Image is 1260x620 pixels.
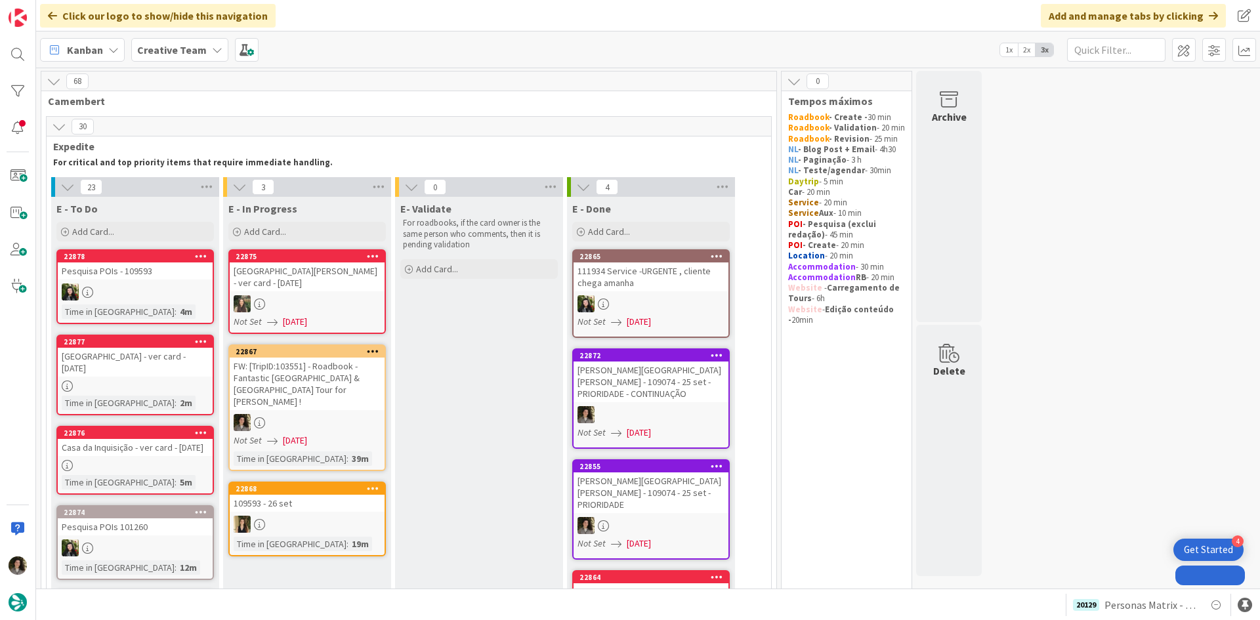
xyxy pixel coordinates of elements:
[574,472,728,513] div: [PERSON_NAME][GEOGRAPHIC_DATA][PERSON_NAME] - 109074 - 25 set - PRIORIDADE
[48,94,760,108] span: Camembert
[788,208,905,218] p: - 10 min
[64,252,213,261] div: 22878
[572,249,730,338] a: 22865111934 Service -URGENTE , cliente chega amanhaBCNot Set[DATE]
[574,350,728,402] div: 22872[PERSON_NAME][GEOGRAPHIC_DATA][PERSON_NAME] - 109074 - 25 set - PRIORIDADE - CONTINUAÇÃO
[228,249,386,334] a: 22875[GEOGRAPHIC_DATA][PERSON_NAME] - ver card - [DATE]IGNot Set[DATE]
[9,593,27,611] img: avatar
[177,560,200,575] div: 12m
[9,556,27,575] img: MS
[230,346,385,410] div: 22867FW: [TripID:103551] - Roadbook - Fantastic [GEOGRAPHIC_DATA] & [GEOGRAPHIC_DATA] Tour for [P...
[56,249,214,324] a: 22878Pesquisa POIs - 109593BCTime in [GEOGRAPHIC_DATA]:4m
[67,42,103,58] span: Kanban
[574,571,728,583] div: 22864
[58,283,213,300] div: BC
[579,573,728,582] div: 22864
[230,262,385,291] div: [GEOGRAPHIC_DATA][PERSON_NAME] - ver card - [DATE]
[236,484,385,493] div: 22868
[788,207,819,218] strong: Service
[572,202,611,215] span: E - Done
[574,583,728,600] div: POI P - Parking Carrer del Moll
[829,133,870,144] strong: - Revision
[58,506,213,535] div: 22874Pesquisa POIs 101260
[230,251,385,291] div: 22875[GEOGRAPHIC_DATA][PERSON_NAME] - ver card - [DATE]
[788,197,819,208] strong: Service
[788,165,798,176] strong: NL
[283,315,307,329] span: [DATE]
[588,226,630,238] span: Add Card...
[577,295,595,312] img: BC
[579,462,728,471] div: 22855
[58,262,213,279] div: Pesquisa POIs - 109593
[788,272,905,283] p: - 20 min
[788,134,905,144] p: - 25 min
[574,295,728,312] div: BC
[788,176,905,187] p: - 5 min
[788,133,829,144] strong: Roadbook
[798,154,847,165] strong: - Paginação
[416,263,458,275] span: Add Card...
[62,396,175,410] div: Time in [GEOGRAPHIC_DATA]
[236,347,385,356] div: 22867
[1232,535,1244,547] div: 4
[58,518,213,535] div: Pesquisa POIs 101260
[627,537,651,550] span: [DATE]
[62,283,79,300] img: BC
[228,482,386,556] a: 22868109593 - 26 setSPTime in [GEOGRAPHIC_DATA]:19m
[574,461,728,513] div: 22855[PERSON_NAME][GEOGRAPHIC_DATA][PERSON_NAME] - 109074 - 25 set - PRIORIDADE
[788,122,829,133] strong: Roadbook
[1036,43,1053,56] span: 3x
[1104,597,1198,613] span: Personas Matrix - Definir Locations [GEOGRAPHIC_DATA]
[788,187,905,197] p: - 20 min
[819,207,833,218] strong: Aux
[175,475,177,489] span: :
[577,517,595,534] img: MS
[346,451,348,466] span: :
[856,272,866,283] strong: RB
[788,112,829,123] strong: Roadbook
[230,295,385,312] div: IG
[58,439,213,456] div: Casa da Inquisição - ver card - [DATE]
[803,239,836,251] strong: - Create
[788,112,905,123] p: 30 min
[1018,43,1036,56] span: 2x
[230,516,385,533] div: SP
[58,539,213,556] div: BC
[574,262,728,291] div: 111934 Service -URGENTE , cliente chega amanha
[788,304,896,325] strong: Edição conteúdo -
[788,261,856,272] strong: Accommodation
[348,537,372,551] div: 19m
[283,434,307,447] span: [DATE]
[627,426,651,440] span: [DATE]
[230,483,385,512] div: 22868109593 - 26 set
[574,362,728,402] div: [PERSON_NAME][GEOGRAPHIC_DATA][PERSON_NAME] - 109074 - 25 set - PRIORIDADE - CONTINUAÇÃO
[177,304,196,319] div: 4m
[574,406,728,423] div: MS
[807,73,829,89] span: 0
[579,351,728,360] div: 22872
[56,202,98,215] span: E - To Do
[424,179,446,195] span: 0
[175,560,177,575] span: :
[177,396,196,410] div: 2m
[788,304,905,326] p: - 20min
[577,537,606,549] i: Not Set
[137,43,207,56] b: Creative Team
[788,197,905,208] p: - 20 min
[577,426,606,438] i: Not Set
[58,251,213,279] div: 22878Pesquisa POIs - 109593
[58,251,213,262] div: 22878
[572,348,730,449] a: 22872[PERSON_NAME][GEOGRAPHIC_DATA][PERSON_NAME] - 109074 - 25 set - PRIORIDADE - CONTINUAÇÃOMSNo...
[788,155,905,165] p: - 3 h
[62,304,175,319] div: Time in [GEOGRAPHIC_DATA]
[1000,43,1018,56] span: 1x
[579,252,728,261] div: 22865
[72,226,114,238] span: Add Card...
[62,475,175,489] div: Time in [GEOGRAPHIC_DATA]
[933,363,965,379] div: Delete
[234,516,251,533] img: SP
[234,537,346,551] div: Time in [GEOGRAPHIC_DATA]
[403,218,555,250] p: For roadbooks, if the card owner is the same person who comments, then it is pending validation
[53,140,755,153] span: Expedite
[53,157,333,168] strong: For critical and top priority items that require immediate handling.
[1173,539,1244,561] div: Open Get Started checklist, remaining modules: 4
